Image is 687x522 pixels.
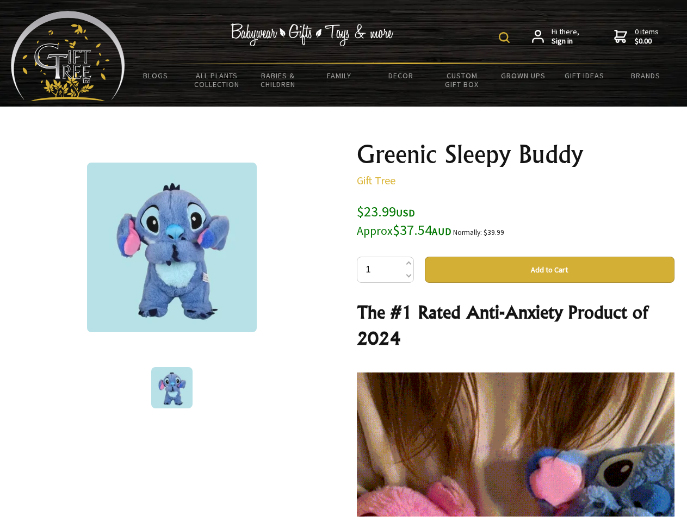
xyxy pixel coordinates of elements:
[357,223,393,238] small: Approx
[554,64,615,87] a: Gift Ideas
[187,64,248,96] a: All Plants Collection
[552,27,579,46] span: Hi there,
[431,64,493,96] a: Custom Gift Box
[125,64,187,87] a: BLOGS
[614,27,659,46] a: 0 items$0.00
[309,64,370,87] a: Family
[635,27,659,46] span: 0 items
[615,64,677,87] a: Brands
[396,207,415,219] span: USD
[552,36,579,46] strong: Sign in
[453,228,504,237] small: Normally: $39.99
[370,64,431,87] a: Decor
[151,367,193,408] img: Greenic Sleepy Buddy
[532,27,579,46] a: Hi there,Sign in
[499,32,510,43] img: product search
[231,23,394,46] img: Babywear - Gifts - Toys & more
[11,11,125,101] img: Babyware - Gifts - Toys and more...
[357,202,451,239] span: $23.99 $37.54
[492,64,554,87] a: Grown Ups
[247,64,309,96] a: Babies & Children
[432,225,451,238] span: AUD
[425,257,674,283] button: Add to Cart
[357,173,395,187] a: Gift Tree
[357,301,648,349] strong: The #1 Rated Anti-Anxiety Product of 2024
[87,163,257,332] img: Greenic Sleepy Buddy
[635,36,659,46] strong: $0.00
[357,141,674,167] h1: Greenic Sleepy Buddy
